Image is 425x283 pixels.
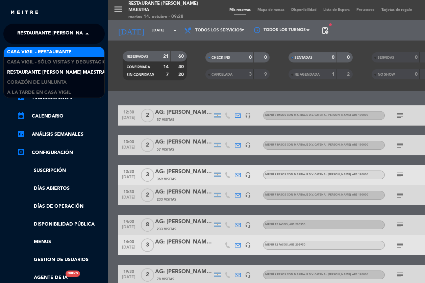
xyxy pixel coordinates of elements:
span: Restaurante [PERSON_NAME] Maestra [7,69,105,76]
span: Corazón de Lunlunta [7,79,67,86]
a: Disponibilidad pública [17,221,105,228]
i: settings_applications [17,148,25,156]
a: calendar_monthCalendario [17,112,105,120]
a: Gestión de usuarios [17,256,105,264]
span: A la tarde en Casa Vigil [7,89,71,97]
a: Menus [17,238,105,246]
i: assessment [17,130,25,138]
span: Casa Vigil - Restaurante [7,48,72,56]
a: Configuración [17,149,105,157]
a: Días abiertos [17,185,105,192]
a: Agente de IANuevo [17,274,68,282]
a: account_balance_walletTransacciones [17,94,105,102]
i: calendar_month [17,111,25,120]
span: Casa Vigil - SÓLO Visitas y Degustaciones [7,58,116,66]
img: MEITRE [10,10,39,15]
a: Días de Operación [17,203,105,210]
a: Suscripción [17,167,105,175]
div: Nuevo [66,271,80,277]
a: assessmentANÁLISIS SEMANALES [17,130,105,138]
span: Restaurante [PERSON_NAME] Maestra [17,27,116,41]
